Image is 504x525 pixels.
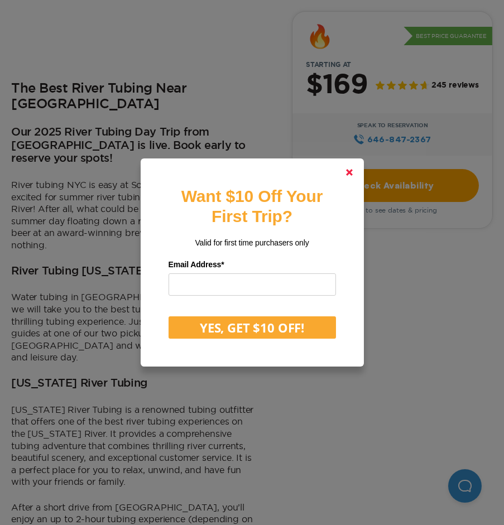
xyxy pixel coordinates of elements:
[336,159,363,186] a: Close
[221,260,224,269] span: Required
[181,187,323,225] strong: Want $10 Off Your First Trip?
[169,316,336,339] button: YES, GET $10 OFF!
[169,256,336,273] label: Email Address
[195,238,309,247] span: Valid for first time purchasers only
